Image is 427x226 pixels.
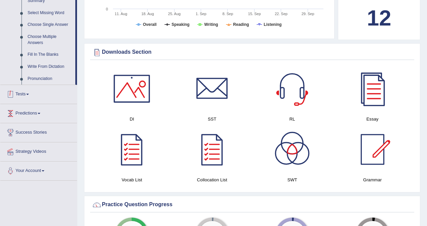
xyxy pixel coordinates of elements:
[25,49,75,61] a: Fill In The Blanks
[0,104,77,121] a: Predictions
[336,116,410,123] h4: Essay
[196,12,206,16] tspan: 1. Sep
[25,31,75,49] a: Choose Multiple Answers
[0,123,77,140] a: Success Stories
[168,12,181,16] tspan: 25. Aug
[92,47,413,57] div: Downloads Section
[275,12,287,16] tspan: 22. Sep
[176,116,249,123] h4: SST
[256,116,329,123] h4: RL
[25,73,75,85] a: Pronunciation
[0,142,77,159] a: Strategy Videos
[143,22,157,27] tspan: Overall
[176,176,249,183] h4: Collocation List
[256,176,329,183] h4: SWT
[95,176,169,183] h4: Vocab List
[222,12,233,16] tspan: 8. Sep
[248,12,261,16] tspan: 15. Sep
[336,176,410,183] h4: Grammar
[0,162,77,178] a: Your Account
[115,12,127,16] tspan: 11. Aug
[92,200,413,210] div: Practice Question Progress
[204,22,218,27] tspan: Writing
[264,22,281,27] tspan: Listening
[302,12,314,16] tspan: 29. Sep
[171,22,189,27] tspan: Speaking
[106,7,108,11] text: 0
[233,22,249,27] tspan: Reading
[367,6,391,30] b: 12
[25,19,75,31] a: Choose Single Answer
[95,116,169,123] h4: DI
[141,12,154,16] tspan: 18. Aug
[25,7,75,19] a: Select Missing Word
[25,61,75,73] a: Write From Dictation
[0,85,77,102] a: Tests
